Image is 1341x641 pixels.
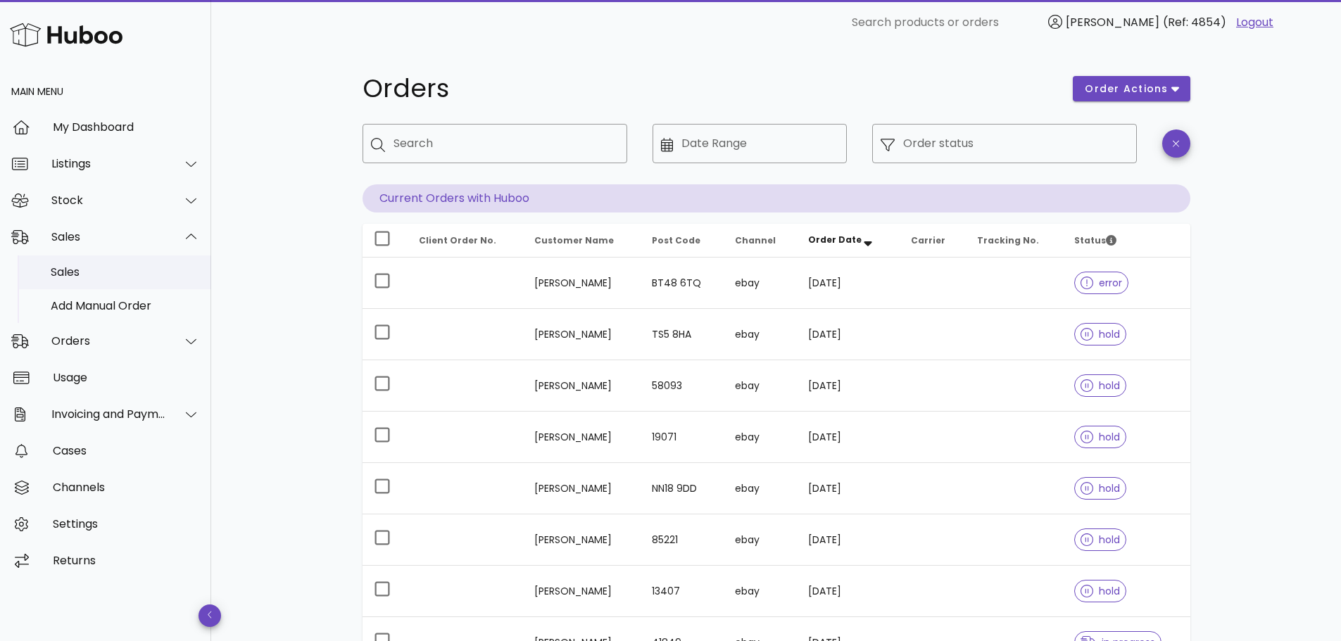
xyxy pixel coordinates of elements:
[1236,14,1273,31] a: Logout
[1081,329,1120,339] span: hold
[724,566,797,617] td: ebay
[724,224,797,258] th: Channel
[1081,432,1120,442] span: hold
[797,224,900,258] th: Order Date: Sorted descending. Activate to remove sorting.
[724,360,797,412] td: ebay
[534,234,614,246] span: Customer Name
[724,309,797,360] td: ebay
[51,157,166,170] div: Listings
[523,258,641,309] td: [PERSON_NAME]
[641,514,724,566] td: 85221
[724,463,797,514] td: ebay
[641,224,724,258] th: Post Code
[808,234,862,246] span: Order Date
[51,193,166,207] div: Stock
[51,299,200,312] div: Add Manual Order
[51,334,166,348] div: Orders
[797,258,900,309] td: [DATE]
[797,514,900,566] td: [DATE]
[977,234,1039,246] span: Tracking No.
[797,412,900,463] td: [DATE]
[641,412,724,463] td: 19071
[523,360,641,412] td: [PERSON_NAME]
[1081,586,1120,596] span: hold
[797,360,900,412] td: [DATE]
[1084,82,1169,96] span: order actions
[966,224,1064,258] th: Tracking No.
[641,566,724,617] td: 13407
[900,224,966,258] th: Carrier
[523,309,641,360] td: [PERSON_NAME]
[911,234,945,246] span: Carrier
[523,514,641,566] td: [PERSON_NAME]
[1074,234,1116,246] span: Status
[797,309,900,360] td: [DATE]
[797,566,900,617] td: [DATE]
[51,265,200,279] div: Sales
[51,407,166,421] div: Invoicing and Payments
[53,444,200,457] div: Cases
[53,481,200,494] div: Channels
[523,224,641,258] th: Customer Name
[652,234,700,246] span: Post Code
[523,566,641,617] td: [PERSON_NAME]
[1081,483,1120,493] span: hold
[53,554,200,567] div: Returns
[735,234,776,246] span: Channel
[363,76,1057,101] h1: Orders
[53,120,200,134] div: My Dashboard
[53,517,200,531] div: Settings
[419,234,496,246] span: Client Order No.
[53,371,200,384] div: Usage
[408,224,523,258] th: Client Order No.
[10,20,122,50] img: Huboo Logo
[1073,76,1190,101] button: order actions
[797,463,900,514] td: [DATE]
[1063,224,1190,258] th: Status
[641,258,724,309] td: BT48 6TQ
[1163,14,1226,30] span: (Ref: 4854)
[523,412,641,463] td: [PERSON_NAME]
[1066,14,1159,30] span: [PERSON_NAME]
[641,360,724,412] td: 58093
[1081,381,1120,391] span: hold
[1081,278,1122,288] span: error
[363,184,1190,212] p: Current Orders with Huboo
[641,309,724,360] td: TS5 8HA
[724,412,797,463] td: ebay
[724,258,797,309] td: ebay
[523,463,641,514] td: [PERSON_NAME]
[641,463,724,514] td: NN18 9DD
[724,514,797,566] td: ebay
[1081,535,1120,545] span: hold
[51,230,166,243] div: Sales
